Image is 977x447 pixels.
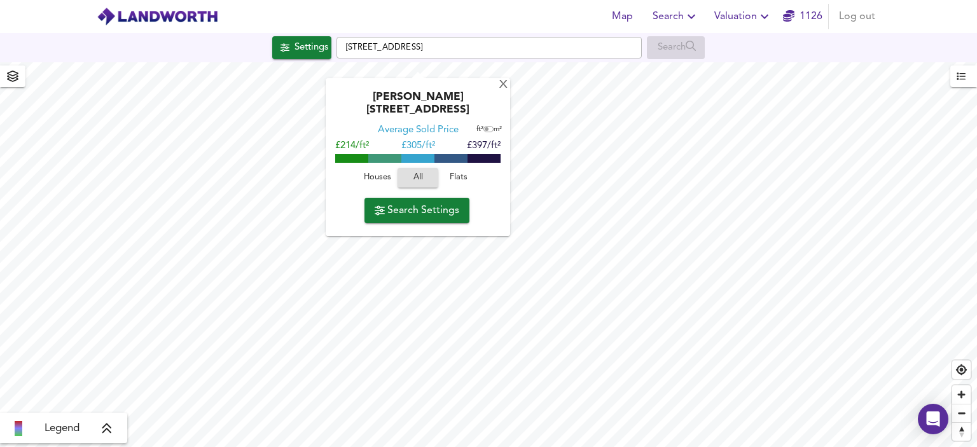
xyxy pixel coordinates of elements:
[332,91,504,124] div: [PERSON_NAME][STREET_ADDRESS]
[45,421,80,436] span: Legend
[498,79,509,92] div: X
[438,168,479,188] button: Flats
[360,170,394,185] span: Houses
[476,126,483,133] span: ft²
[839,8,875,25] span: Log out
[404,170,432,185] span: All
[648,4,704,29] button: Search
[357,168,398,188] button: Houses
[653,8,699,25] span: Search
[918,404,948,434] div: Open Intercom Messenger
[494,126,502,133] span: m²
[952,385,971,404] button: Zoom in
[952,404,971,422] button: Zoom out
[97,7,218,26] img: logo
[952,423,971,441] span: Reset bearing to north
[398,168,438,188] button: All
[401,141,435,151] span: £ 305/ft²
[441,170,476,185] span: Flats
[952,422,971,441] button: Reset bearing to north
[272,36,331,59] button: Settings
[375,202,459,219] span: Search Settings
[602,4,642,29] button: Map
[378,124,459,137] div: Average Sold Price
[364,198,469,223] button: Search Settings
[782,4,823,29] button: 1126
[714,8,772,25] span: Valuation
[335,141,369,151] span: £214/ft²
[294,39,328,56] div: Settings
[783,8,822,25] a: 1126
[952,361,971,379] button: Find my location
[834,4,880,29] button: Log out
[647,36,705,59] div: Enable a Source before running a Search
[709,4,777,29] button: Valuation
[607,8,637,25] span: Map
[336,37,642,58] input: Enter a location...
[272,36,331,59] div: Click to configure Search Settings
[467,141,501,151] span: £397/ft²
